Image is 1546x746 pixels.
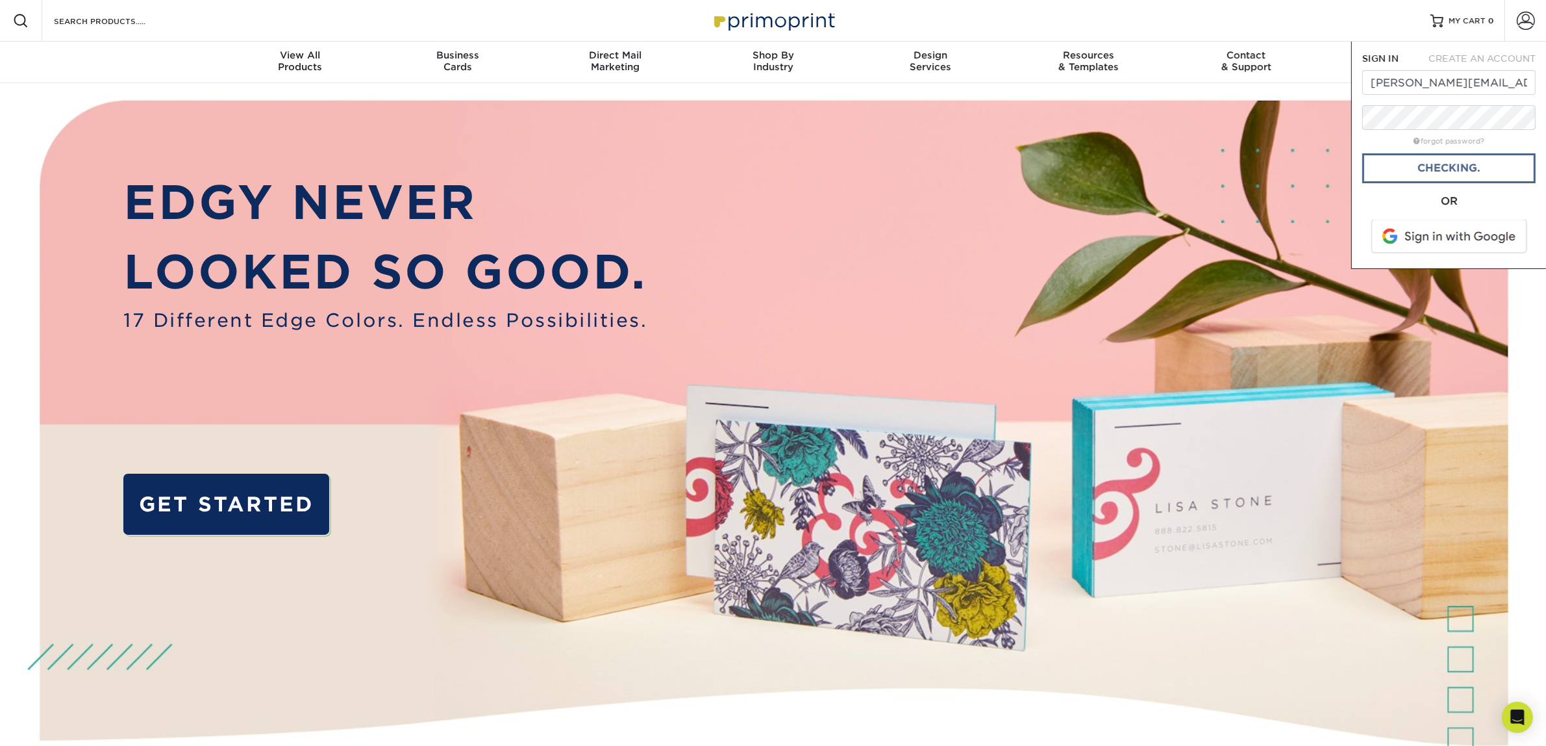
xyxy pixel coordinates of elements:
[1362,194,1536,209] div: OR
[1010,42,1167,83] a: Resources& Templates
[852,49,1010,61] span: Design
[1362,53,1399,64] span: SIGN IN
[123,168,647,237] p: EDGY NEVER
[1449,16,1486,27] span: MY CART
[379,49,536,73] div: Cards
[221,49,379,61] span: View All
[1167,42,1325,83] a: Contact& Support
[379,42,536,83] a: BusinessCards
[694,49,852,73] div: Industry
[694,42,852,83] a: Shop ByIndustry
[1428,53,1536,64] span: CREATE AN ACCOUNT
[1502,702,1533,733] div: Open Intercom Messenger
[1167,49,1325,61] span: Contact
[1010,49,1167,73] div: & Templates
[379,49,536,61] span: Business
[536,42,694,83] a: Direct MailMarketing
[221,42,379,83] a: View AllProducts
[123,307,647,335] span: 17 Different Edge Colors. Endless Possibilities.
[1362,153,1536,183] a: Checking.
[53,13,179,29] input: SEARCH PRODUCTS.....
[123,237,647,307] p: LOOKED SO GOOD.
[1362,70,1536,95] input: Email
[694,49,852,61] span: Shop By
[221,49,379,73] div: Products
[1488,16,1494,25] span: 0
[852,42,1010,83] a: DesignServices
[1167,49,1325,73] div: & Support
[1010,49,1167,61] span: Resources
[536,49,694,73] div: Marketing
[1414,137,1484,146] a: forgot password?
[536,49,694,61] span: Direct Mail
[123,474,329,535] a: GET STARTED
[852,49,1010,73] div: Services
[708,6,838,34] img: Primoprint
